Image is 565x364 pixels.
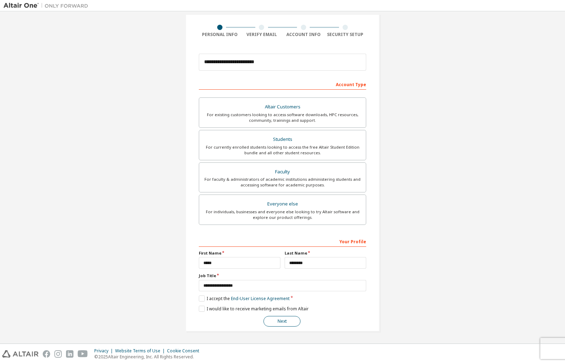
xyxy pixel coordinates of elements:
[115,348,167,354] div: Website Terms of Use
[43,350,50,358] img: facebook.svg
[2,350,38,358] img: altair_logo.svg
[94,354,203,360] p: © 2025 Altair Engineering, Inc. All Rights Reserved.
[167,348,203,354] div: Cookie Consent
[203,199,362,209] div: Everyone else
[4,2,92,9] img: Altair One
[285,250,366,256] label: Last Name
[203,209,362,220] div: For individuals, businesses and everyone else looking to try Altair software and explore our prod...
[199,273,366,279] label: Job Title
[325,32,367,37] div: Security Setup
[199,78,366,90] div: Account Type
[203,112,362,123] div: For existing customers looking to access software downloads, HPC resources, community, trainings ...
[231,296,290,302] a: End-User License Agreement
[203,167,362,177] div: Faculty
[199,32,241,37] div: Personal Info
[203,177,362,188] div: For faculty & administrators of academic institutions administering students and accessing softwa...
[199,235,366,247] div: Your Profile
[203,144,362,156] div: For currently enrolled students looking to access the free Altair Student Edition bundle and all ...
[199,250,280,256] label: First Name
[78,350,88,358] img: youtube.svg
[54,350,62,358] img: instagram.svg
[241,32,283,37] div: Verify Email
[203,102,362,112] div: Altair Customers
[199,306,309,312] label: I would like to receive marketing emails from Altair
[66,350,73,358] img: linkedin.svg
[94,348,115,354] div: Privacy
[203,135,362,144] div: Students
[263,316,301,327] button: Next
[282,32,325,37] div: Account Info
[199,296,290,302] label: I accept the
